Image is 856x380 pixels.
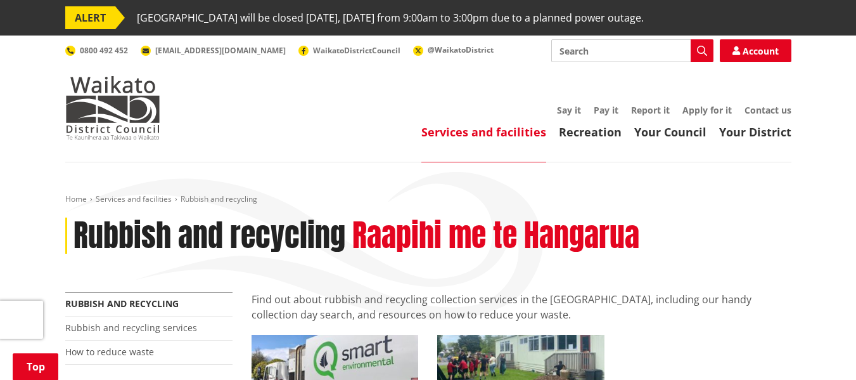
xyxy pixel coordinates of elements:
a: Account [720,39,791,62]
img: Waikato District Council - Te Kaunihera aa Takiwaa o Waikato [65,76,160,140]
a: Services and facilities [421,124,546,140]
span: ALERT [65,6,115,29]
a: Recreation [559,124,622,140]
span: 0800 492 452 [80,45,128,56]
a: Report it [631,104,670,116]
input: Search input [551,39,713,62]
a: Pay it [594,104,618,116]
span: [GEOGRAPHIC_DATA] will be closed [DATE], [DATE] from 9:00am to 3:00pm due to a planned power outage. [137,6,644,29]
a: 0800 492 452 [65,45,128,56]
nav: breadcrumb [65,194,791,205]
a: Your District [719,124,791,140]
p: Find out about rubbish and recycling collection services in the [GEOGRAPHIC_DATA], including our ... [252,292,791,322]
a: Contact us [744,104,791,116]
span: @WaikatoDistrict [428,44,494,55]
a: Your Council [634,124,706,140]
a: Rubbish and recycling services [65,322,197,334]
a: @WaikatoDistrict [413,44,494,55]
a: Say it [557,104,581,116]
span: [EMAIL_ADDRESS][DOMAIN_NAME] [155,45,286,56]
span: Rubbish and recycling [181,193,257,204]
a: WaikatoDistrictCouncil [298,45,400,56]
a: [EMAIL_ADDRESS][DOMAIN_NAME] [141,45,286,56]
a: Apply for it [682,104,732,116]
h2: Raapihi me te Hangarua [352,218,639,254]
h1: Rubbish and recycling [73,218,345,254]
a: Top [13,353,58,380]
a: Services and facilities [96,193,172,204]
span: WaikatoDistrictCouncil [313,45,400,56]
a: How to reduce waste [65,346,154,358]
a: Rubbish and recycling [65,298,179,310]
a: Home [65,193,87,204]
